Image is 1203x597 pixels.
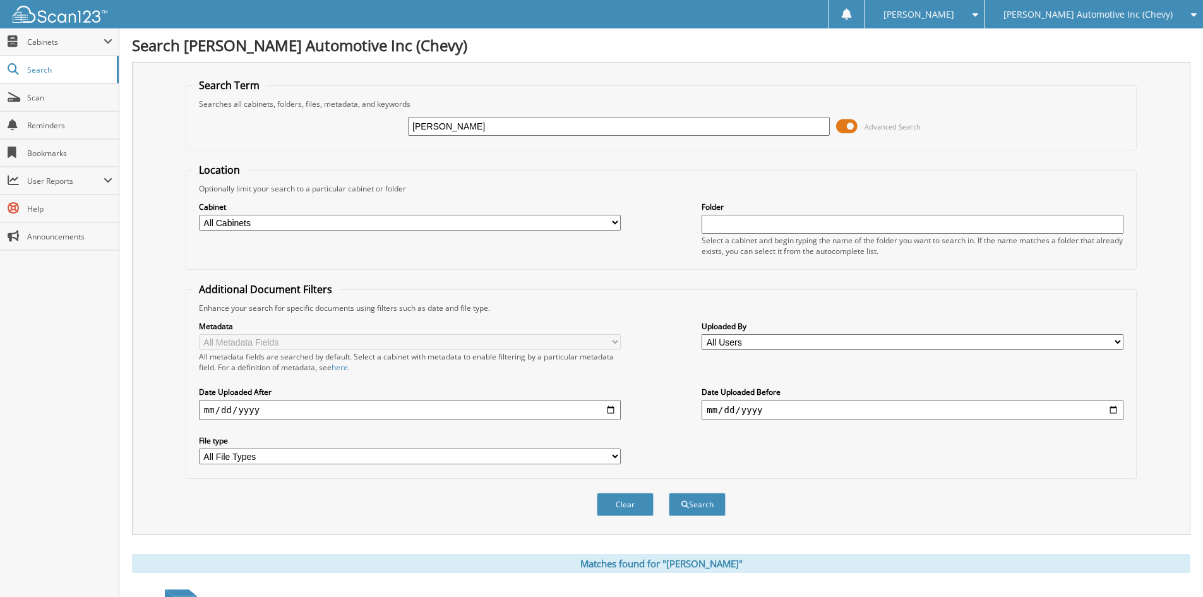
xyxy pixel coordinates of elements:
label: Cabinet [199,202,621,212]
input: start [199,400,621,420]
button: Clear [597,493,654,516]
button: Search [669,493,726,516]
span: Bookmarks [27,148,112,159]
span: Search [27,64,111,75]
label: Metadata [199,321,621,332]
div: Optionally limit your search to a particular cabinet or folder [193,183,1130,194]
span: Reminders [27,120,112,131]
span: Scan [27,92,112,103]
span: [PERSON_NAME] [883,11,954,18]
span: Cabinets [27,37,104,47]
label: Uploaded By [702,321,1123,332]
div: All metadata fields are searched by default. Select a cabinet with metadata to enable filtering b... [199,351,621,373]
legend: Additional Document Filters [193,282,338,296]
span: User Reports [27,176,104,186]
label: Date Uploaded Before [702,387,1123,397]
span: Help [27,203,112,214]
label: Folder [702,202,1123,212]
legend: Search Term [193,78,266,92]
div: Searches all cabinets, folders, files, metadata, and keywords [193,99,1130,109]
label: Date Uploaded After [199,387,621,397]
img: scan123-logo-white.svg [13,6,107,23]
span: Advanced Search [865,122,921,131]
h1: Search [PERSON_NAME] Automotive Inc (Chevy) [132,35,1190,56]
span: Announcements [27,231,112,242]
legend: Location [193,163,246,177]
span: [PERSON_NAME] Automotive Inc (Chevy) [1003,11,1173,18]
div: Enhance your search for specific documents using filters such as date and file type. [193,303,1130,313]
label: File type [199,435,621,446]
input: end [702,400,1123,420]
div: Matches found for "[PERSON_NAME]" [132,554,1190,573]
a: here [332,362,348,373]
div: Select a cabinet and begin typing the name of the folder you want to search in. If the name match... [702,235,1123,256]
